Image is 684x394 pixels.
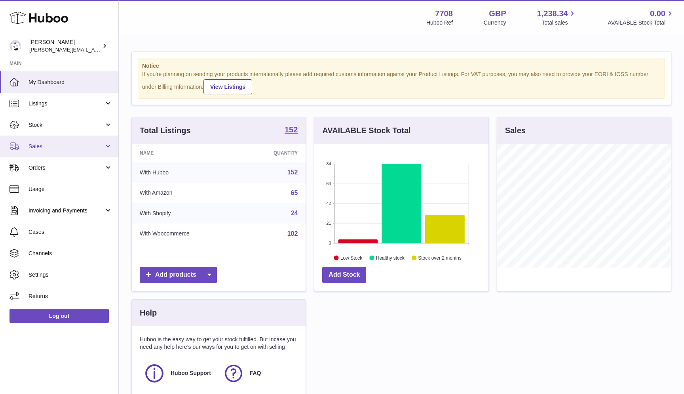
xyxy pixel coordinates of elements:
span: Huboo Support [171,369,211,377]
strong: 7708 [435,8,453,19]
text: Healthy stock [376,255,405,260]
span: Sales [28,143,104,150]
span: Usage [28,186,112,193]
a: 102 [287,230,298,237]
span: Returns [28,293,112,300]
div: Huboo Ref [426,19,453,27]
div: Currency [484,19,506,27]
span: FAQ [250,369,261,377]
td: With Shopify [132,203,240,224]
span: Orders [28,164,104,172]
h3: Sales [505,125,526,136]
text: Low Stock [340,255,363,260]
div: [PERSON_NAME] [29,38,101,54]
span: 1,238.34 [537,8,568,19]
h3: AVAILABLE Stock Total [322,125,410,136]
td: With Woocommerce [132,224,240,244]
span: Settings [28,271,112,279]
span: 0.00 [650,8,665,19]
strong: 152 [285,126,298,134]
a: 24 [291,210,298,216]
a: 152 [285,126,298,135]
span: Cases [28,228,112,236]
text: 84 [327,161,331,166]
a: Log out [9,309,109,323]
a: 65 [291,189,298,196]
img: victor@erbology.co [9,40,21,52]
span: [PERSON_NAME][EMAIL_ADDRESS][DOMAIN_NAME] [29,46,159,53]
strong: Notice [142,62,661,70]
text: Stock over 2 months [418,255,462,260]
span: AVAILABLE Stock Total [608,19,674,27]
td: With Huboo [132,162,240,183]
text: 21 [327,221,331,226]
a: Add products [140,267,217,283]
a: Huboo Support [144,363,215,384]
h3: Total Listings [140,125,191,136]
span: Invoicing and Payments [28,207,104,214]
strong: GBP [489,8,506,19]
a: View Listings [203,79,252,94]
a: Add Stock [322,267,366,283]
p: Huboo is the easy way to get your stock fulfilled. But incase you need any help here's our ways f... [140,336,298,351]
span: Stock [28,121,104,129]
a: 0.00 AVAILABLE Stock Total [608,8,674,27]
text: 42 [327,201,331,206]
h3: Help [140,308,157,318]
th: Name [132,144,240,162]
a: FAQ [223,363,294,384]
text: 63 [327,181,331,186]
span: Channels [28,250,112,257]
a: 1,238.34 Total sales [537,8,577,27]
div: If you're planning on sending your products internationally please add required customs informati... [142,71,661,94]
td: With Amazon [132,183,240,203]
span: My Dashboard [28,78,112,86]
span: Listings [28,100,104,107]
th: Quantity [240,144,306,162]
span: Total sales [541,19,577,27]
text: 0 [329,241,331,245]
a: 152 [287,169,298,176]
